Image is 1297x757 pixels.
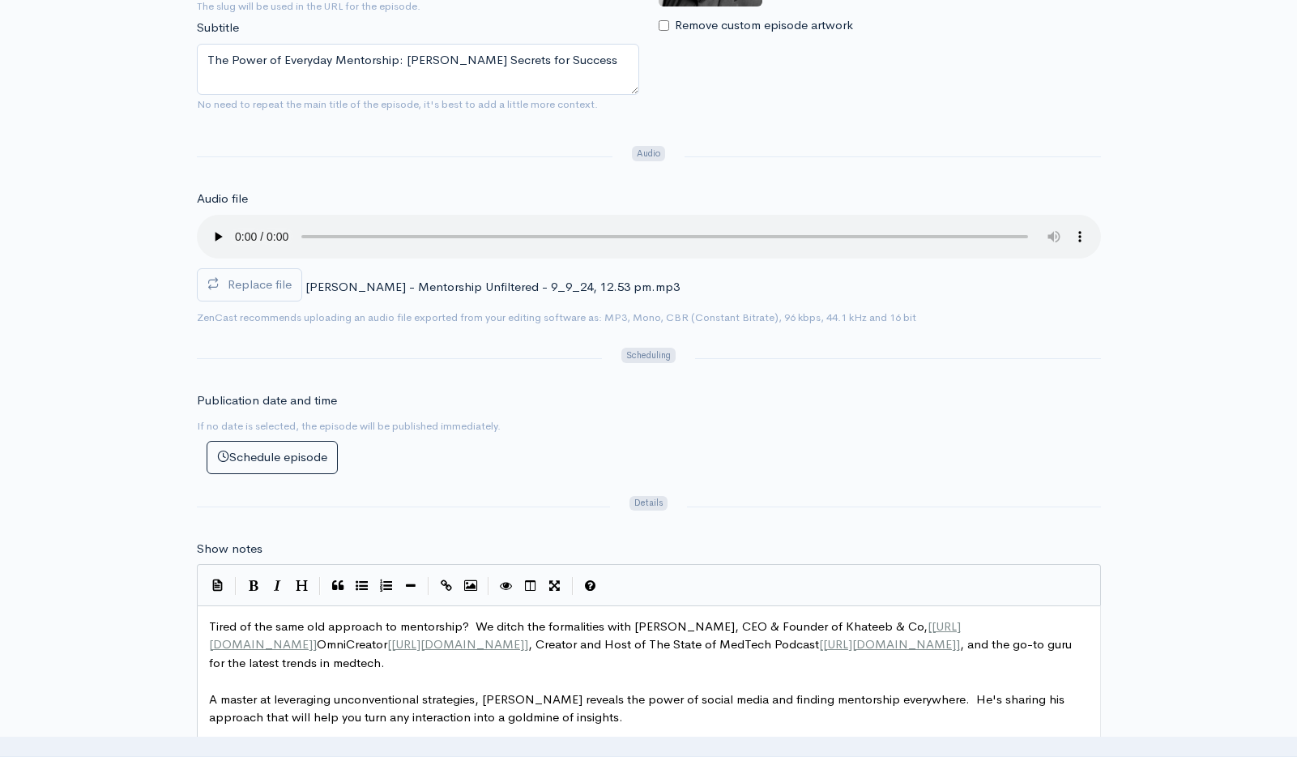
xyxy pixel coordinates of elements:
small: ZenCast recommends uploading an audio file exported from your editing software as: MP3, Mono, CBR... [197,310,916,324]
span: Details [629,496,668,511]
span: ] [313,636,317,652]
button: Quote [326,574,350,598]
textarea: The Power of Everyday Mentorship: [PERSON_NAME] Secrets for Success [197,44,639,95]
button: Insert Show Notes Template [206,572,230,597]
small: No need to repeat the main title of the episode, it's best to add a little more context. [197,97,598,111]
span: [ [387,636,391,652]
i: | [235,577,237,596]
button: Italic [266,574,290,598]
i: | [488,577,489,596]
button: Toggle Preview [494,574,518,598]
button: Toggle Side by Side [518,574,543,598]
small: If no date is selected, the episode will be published immediately. [197,419,501,433]
span: Tired of the same old approach to mentorship? We ditch the formalities with [PERSON_NAME], CEO & ... [209,618,1075,670]
i: | [572,577,574,596]
button: Generic List [350,574,374,598]
span: [URL][DOMAIN_NAME] [391,636,524,652]
button: Bold [241,574,266,598]
button: Heading [290,574,314,598]
label: Subtitle [197,19,239,37]
button: Numbered List [374,574,399,598]
span: Scheduling [621,348,675,363]
i: | [319,577,321,596]
label: Audio file [197,190,248,208]
span: ] [524,636,528,652]
span: [PERSON_NAME] - Mentorship Unfiltered - 9_9_24, 12.53 pm.mp3 [305,279,680,294]
button: Markdown Guide [578,574,603,598]
span: Audio [632,146,665,161]
span: [ [819,636,823,652]
span: ] [956,636,960,652]
span: [URL][DOMAIN_NAME] [823,636,956,652]
label: Publication date and time [197,391,337,410]
button: Create Link [434,574,459,598]
button: Insert Image [459,574,483,598]
span: [ [928,618,932,634]
label: Remove custom episode artwork [675,16,853,35]
i: | [428,577,429,596]
button: Insert Horizontal Line [399,574,423,598]
button: Toggle Fullscreen [543,574,567,598]
span: A master at leveraging unconventional strategies, [PERSON_NAME] reveals the power of social media... [209,691,1068,725]
button: Schedule episode [207,441,338,474]
label: Show notes [197,540,262,558]
span: Replace file [228,276,292,292]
